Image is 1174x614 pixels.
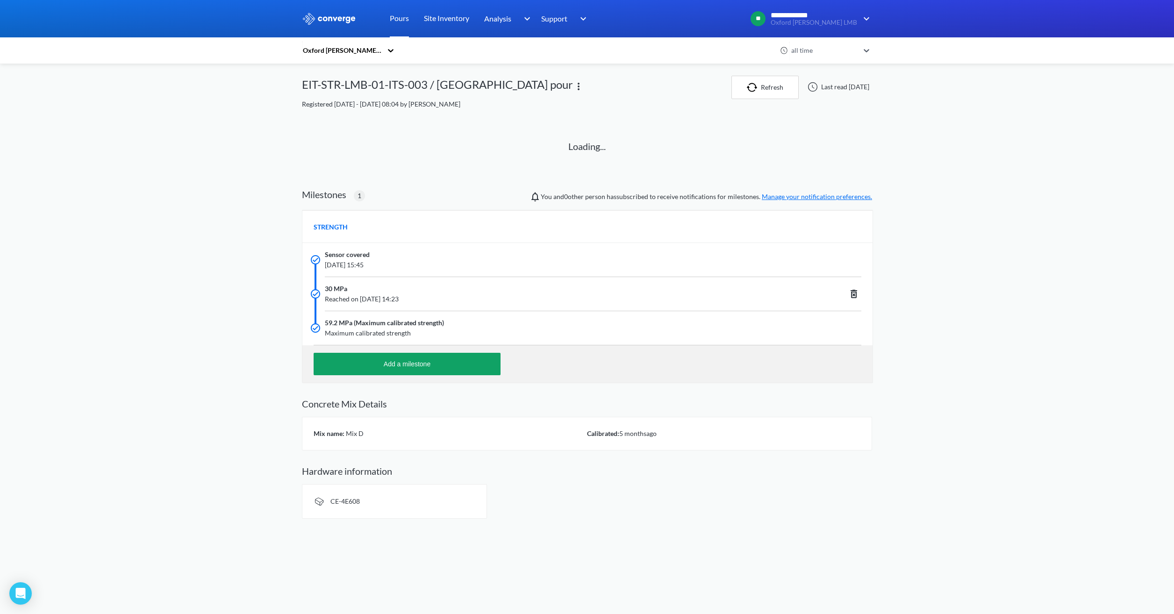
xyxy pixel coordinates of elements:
[330,497,360,505] span: CE-4E608
[484,13,511,24] span: Analysis
[302,76,573,99] div: EIT-STR-LMB-01-ITS-003 / [GEOGRAPHIC_DATA] pour
[541,13,567,24] span: Support
[789,45,859,56] div: all time
[325,318,444,328] span: 59.2 MPa (Maximum calibrated strength)
[518,13,533,24] img: downArrow.svg
[587,429,619,437] span: Calibrated:
[314,353,501,375] button: Add a milestone
[314,429,344,437] span: Mix name:
[325,284,347,294] span: 30 MPa
[325,328,748,338] span: Maximum calibrated strength
[564,193,584,200] span: 0 other
[771,19,857,26] span: Oxford [PERSON_NAME] LMB
[530,191,541,202] img: notifications-icon.svg
[302,13,356,25] img: logo_ewhite.svg
[302,100,460,108] span: Registered [DATE] - [DATE] 08:04 by [PERSON_NAME]
[619,429,657,437] span: 5 months ago
[573,81,584,92] img: more.svg
[802,81,872,93] div: Last read [DATE]
[574,13,589,24] img: downArrow.svg
[314,496,325,507] img: signal-icon.svg
[780,46,788,55] img: icon-clock.svg
[731,76,799,99] button: Refresh
[302,45,382,56] div: Oxford [PERSON_NAME] LMB
[857,13,872,24] img: downArrow.svg
[747,83,761,92] img: icon-refresh.svg
[9,582,32,605] div: Open Intercom Messenger
[344,429,364,437] span: Mix D
[541,192,872,202] span: You and person has subscribed to receive notifications for milestones.
[568,139,606,154] p: Loading...
[302,465,872,477] h2: Hardware information
[762,193,872,200] a: Manage your notification preferences.
[302,398,872,409] h2: Concrete Mix Details
[325,250,370,260] span: Sensor covered
[325,260,748,270] span: [DATE] 15:45
[302,189,346,200] h2: Milestones
[358,191,361,201] span: 1
[314,222,348,232] span: STRENGTH
[325,294,748,304] span: Reached on [DATE] 14:23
